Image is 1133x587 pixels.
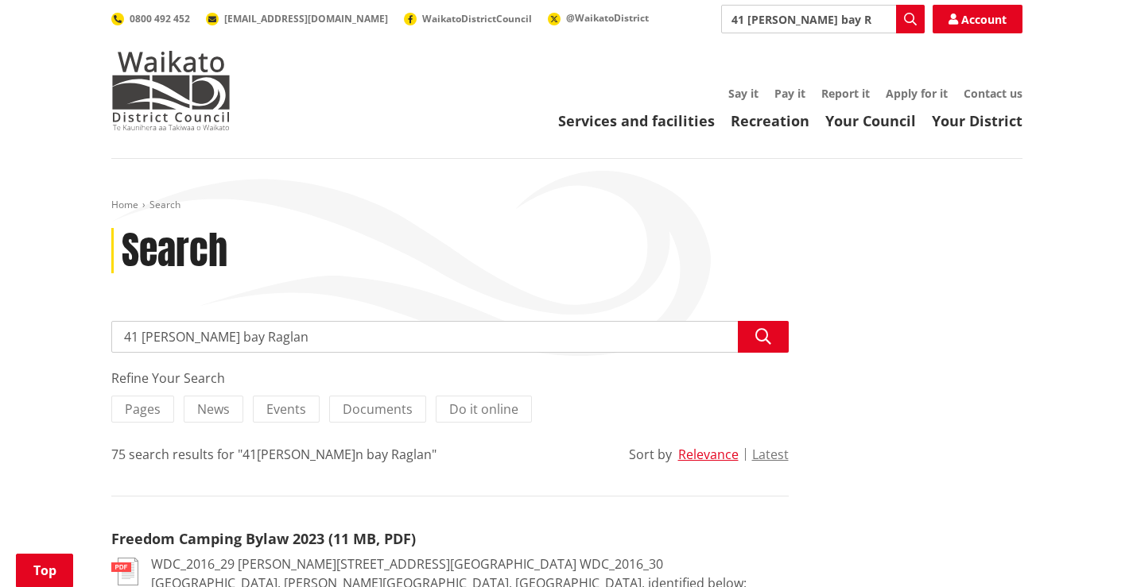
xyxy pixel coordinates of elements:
h1: Search [122,228,227,274]
a: Recreation [731,111,809,130]
a: Your Council [825,111,916,130]
span: Pages [125,400,161,418]
a: Your District [932,111,1022,130]
span: News [197,400,230,418]
span: WaikatoDistrictCouncil [422,12,532,25]
a: Pay it [774,86,805,101]
a: Account [933,5,1022,33]
img: Waikato District Council - Te Kaunihera aa Takiwaa o Waikato [111,51,231,130]
div: 75 search results for "41[PERSON_NAME]n bay Raglan" [111,445,437,464]
span: Search [149,198,180,211]
input: Search input [111,321,789,353]
a: Contact us [964,86,1022,101]
span: Do it online [449,400,518,418]
a: Apply for it [886,86,948,101]
a: 0800 492 452 [111,12,190,25]
a: Top [16,554,73,587]
div: Refine Your Search [111,369,789,388]
button: Relevance [678,447,739,461]
span: 0800 492 452 [130,12,190,25]
div: Sort by [629,445,672,464]
span: @WaikatoDistrict [566,11,649,25]
a: Say it [728,86,759,101]
input: Search input [721,5,925,33]
a: Services and facilities [558,111,715,130]
button: Latest [752,447,789,461]
nav: breadcrumb [111,199,1022,212]
a: Report it [821,86,870,101]
a: Freedom Camping Bylaw 2023 (11 MB, PDF) [111,529,416,548]
a: [EMAIL_ADDRESS][DOMAIN_NAME] [206,12,388,25]
img: document-pdf.svg [111,558,138,585]
a: WaikatoDistrictCouncil [404,12,532,25]
a: @WaikatoDistrict [548,11,649,25]
span: Documents [343,400,413,418]
a: Home [111,198,138,211]
span: Events [266,400,306,418]
span: [EMAIL_ADDRESS][DOMAIN_NAME] [224,12,388,25]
